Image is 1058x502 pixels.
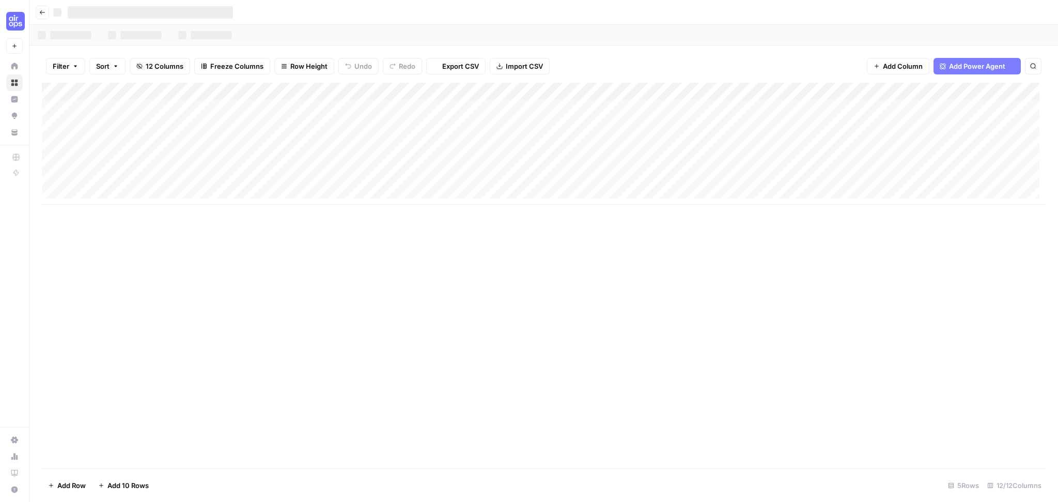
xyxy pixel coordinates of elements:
[6,74,23,91] a: Browse
[6,108,23,124] a: Opportunities
[383,58,422,74] button: Redo
[6,465,23,481] a: Learning Hub
[96,61,110,71] span: Sort
[6,91,23,108] a: Insights
[338,58,379,74] button: Undo
[399,61,415,71] span: Redo
[490,58,550,74] button: Import CSV
[506,61,543,71] span: Import CSV
[6,12,25,31] img: September Cohort Logo
[194,58,270,74] button: Freeze Columns
[53,61,69,71] span: Filter
[6,448,23,465] a: Usage
[949,61,1005,71] span: Add Power Agent
[290,61,328,71] span: Row Height
[883,61,923,71] span: Add Column
[92,477,155,494] button: Add 10 Rows
[933,58,1021,74] button: Add Power Agent
[146,61,183,71] span: 12 Columns
[983,477,1046,494] div: 12/12 Columns
[89,58,126,74] button: Sort
[6,124,23,141] a: Your Data
[442,61,479,71] span: Export CSV
[274,58,334,74] button: Row Height
[42,477,92,494] button: Add Row
[867,58,929,74] button: Add Column
[130,58,190,74] button: 12 Columns
[210,61,263,71] span: Freeze Columns
[46,58,85,74] button: Filter
[57,480,86,491] span: Add Row
[354,61,372,71] span: Undo
[6,481,23,498] button: Help + Support
[6,58,23,74] a: Home
[107,480,149,491] span: Add 10 Rows
[6,8,23,34] button: Workspace: September Cohort
[426,58,486,74] button: Export CSV
[944,477,983,494] div: 5 Rows
[6,432,23,448] a: Settings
